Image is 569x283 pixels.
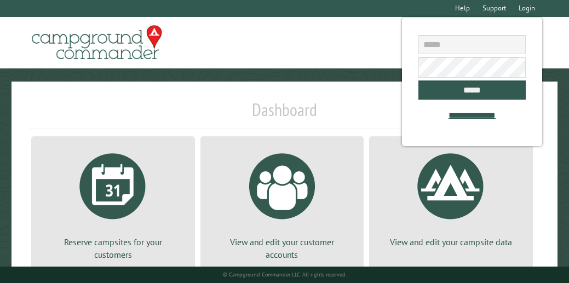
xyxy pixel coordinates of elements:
[44,145,182,261] a: Reserve campsites for your customers
[28,21,165,64] img: Campground Commander
[214,236,351,261] p: View and edit your customer accounts
[44,236,182,261] p: Reserve campsites for your customers
[223,271,347,278] small: © Campground Commander LLC. All rights reserved.
[382,236,520,248] p: View and edit your campsite data
[382,145,520,248] a: View and edit your campsite data
[28,99,541,129] h1: Dashboard
[214,145,351,261] a: View and edit your customer accounts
